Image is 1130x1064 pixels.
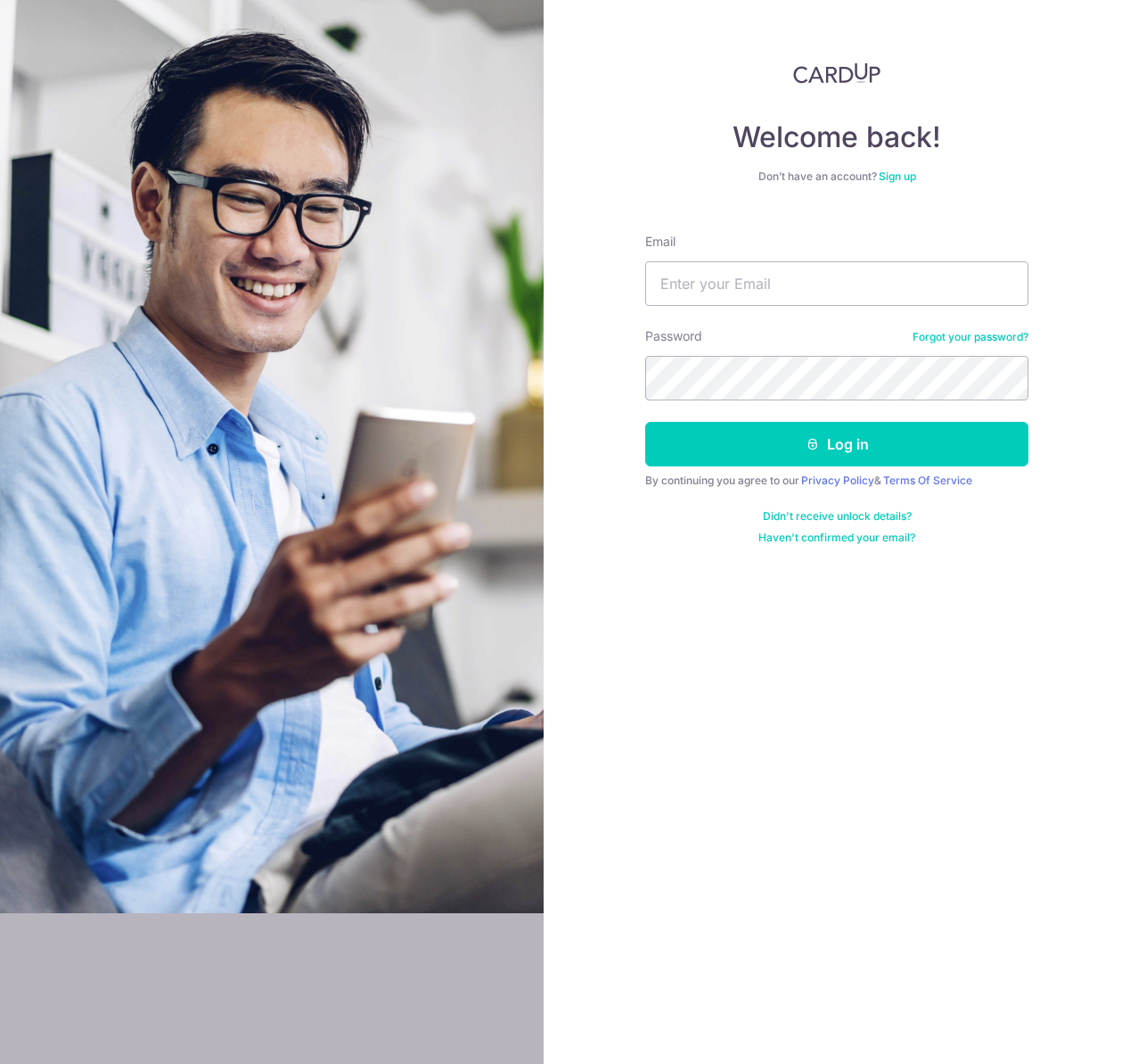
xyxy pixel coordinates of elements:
label: Password [645,327,702,345]
a: Terms Of Service [883,474,972,487]
input: Enter your Email [645,261,1028,306]
a: Didn't receive unlock details? [763,509,912,524]
img: CardUp Logo [793,62,880,84]
a: Forgot your password? [913,330,1028,344]
button: Log in [645,422,1028,466]
a: Haven't confirmed your email? [758,531,915,545]
div: Don’t have an account? [645,169,1028,184]
a: Privacy Policy [801,474,874,487]
h4: Welcome back! [645,120,1028,155]
a: Sign up [879,169,916,183]
div: By continuing you agree to our & [645,474,1028,488]
label: Email [645,233,676,251]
